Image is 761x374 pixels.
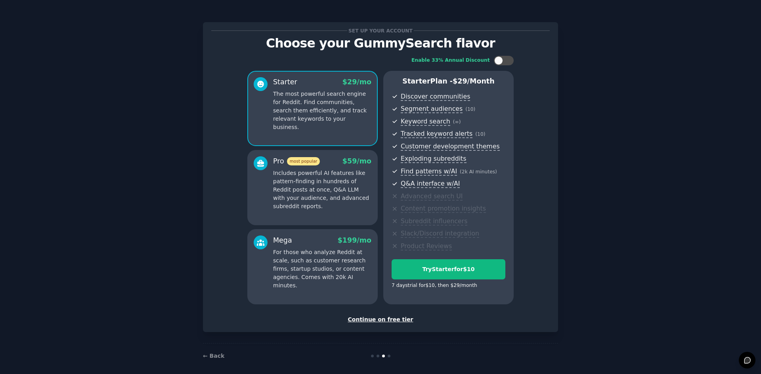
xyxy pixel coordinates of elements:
[401,180,460,188] span: Q&A interface w/AI
[401,192,463,201] span: Advanced search UI
[211,36,550,50] p: Choose your GummySearch flavor
[273,156,320,166] div: Pro
[401,167,457,176] span: Find patterns w/AI
[411,57,490,64] div: Enable 33% Annual Discount
[392,282,477,289] div: 7 days trial for $10 , then $ 29 /month
[342,78,371,86] span: $ 29 /mo
[401,130,472,138] span: Tracked keyword alerts
[273,90,371,131] p: The most powerful search engine for Reddit. Find communities, search them efficiently, and track ...
[342,157,371,165] span: $ 59 /mo
[273,77,297,87] div: Starter
[453,77,495,85] span: $ 29 /month
[453,119,461,125] span: ( ∞ )
[392,265,505,273] div: Try Starter for $10
[475,131,485,137] span: ( 10 )
[401,217,467,226] span: Subreddit influencers
[401,105,463,113] span: Segment audiences
[273,248,371,290] p: For those who analyze Reddit at scale, such as customer research firms, startup studios, or conte...
[273,235,292,245] div: Mega
[401,142,500,151] span: Customer development themes
[273,169,371,211] p: Includes powerful AI features like pattern-finding in hundreds of Reddit posts at once, Q&A LLM w...
[401,93,470,101] span: Discover communities
[401,242,452,251] span: Product Reviews
[211,315,550,324] div: Continue on free tier
[401,155,466,163] span: Exploding subreddits
[401,118,450,126] span: Keyword search
[203,353,224,359] a: ← Back
[465,106,475,112] span: ( 10 )
[392,76,505,86] p: Starter Plan -
[287,157,320,165] span: most popular
[401,205,486,213] span: Content promotion insights
[401,230,479,238] span: Slack/Discord integration
[392,259,505,279] button: TryStarterfor$10
[338,236,371,244] span: $ 199 /mo
[347,27,414,35] span: Set up your account
[460,169,497,175] span: ( 2k AI minutes )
